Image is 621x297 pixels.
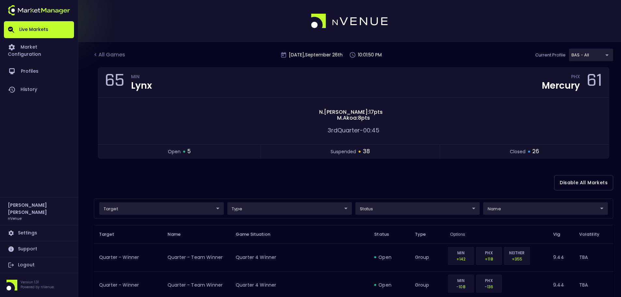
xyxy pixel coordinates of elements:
a: Profiles [4,62,74,81]
div: PHX [571,75,580,80]
p: Powered by nVenue [21,285,54,290]
span: Vig [553,231,569,237]
div: Mercury [542,81,580,90]
h2: [PERSON_NAME] [PERSON_NAME] [8,201,70,216]
div: Version 1.31Powered by nVenue [4,280,74,290]
span: 38 [363,147,370,156]
a: Market Configuration [4,38,74,62]
span: 5 [187,147,191,156]
p: Version 1.31 [21,280,54,285]
p: 10:01:50 PM [358,52,382,58]
a: Support [4,241,74,257]
div: open [374,282,404,288]
span: Type [415,231,435,237]
span: - [360,126,363,134]
p: +355 [508,256,526,262]
span: suspended [331,148,356,155]
span: 3rd Quarter [328,126,360,134]
td: Quarter - Winner [94,244,162,271]
span: closed [510,148,525,155]
div: Lynx [131,81,152,90]
td: TBA [574,244,613,271]
span: Volatility [579,231,608,237]
span: 00:45 [363,126,379,134]
p: MIN [452,277,470,284]
p: Current Profile [535,52,566,58]
span: N . [PERSON_NAME] : 17 pts [317,109,385,115]
div: target [569,49,613,61]
span: open [168,148,181,155]
p: [DATE] , September 26 th [289,52,343,58]
div: < All Games [94,51,126,59]
div: target [99,202,224,215]
a: History [4,81,74,99]
div: target [483,202,608,215]
td: 9.44 [548,244,574,271]
div: MIN [131,75,152,80]
p: -108 [452,284,470,290]
p: MIN [452,250,470,256]
img: logo [311,14,389,29]
td: Quarter - Team Winner [162,244,230,271]
img: logo [8,5,70,15]
a: Settings [4,225,74,241]
p: +118 [480,256,498,262]
p: PHX [480,250,498,256]
div: target [355,202,480,215]
p: PHX [480,277,498,284]
span: M . Akoa : 8 pts [335,115,372,121]
h3: nVenue [8,216,22,221]
span: Game Situation [236,231,279,237]
button: Disable All Markets [554,175,613,190]
span: Status [374,231,397,237]
p: -136 [480,284,498,290]
div: target [227,202,352,215]
div: 65 [105,73,125,92]
td: group [410,244,445,271]
a: Logout [4,257,74,273]
div: 61 [586,73,602,92]
th: Options [445,225,548,244]
td: Quarter 4 Winner [230,244,369,271]
span: Name [168,231,189,237]
p: NEITHER [508,250,526,256]
span: 26 [532,147,539,156]
div: open [374,254,404,260]
p: +142 [452,256,470,262]
a: Live Markets [4,21,74,38]
span: Target [99,231,123,237]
